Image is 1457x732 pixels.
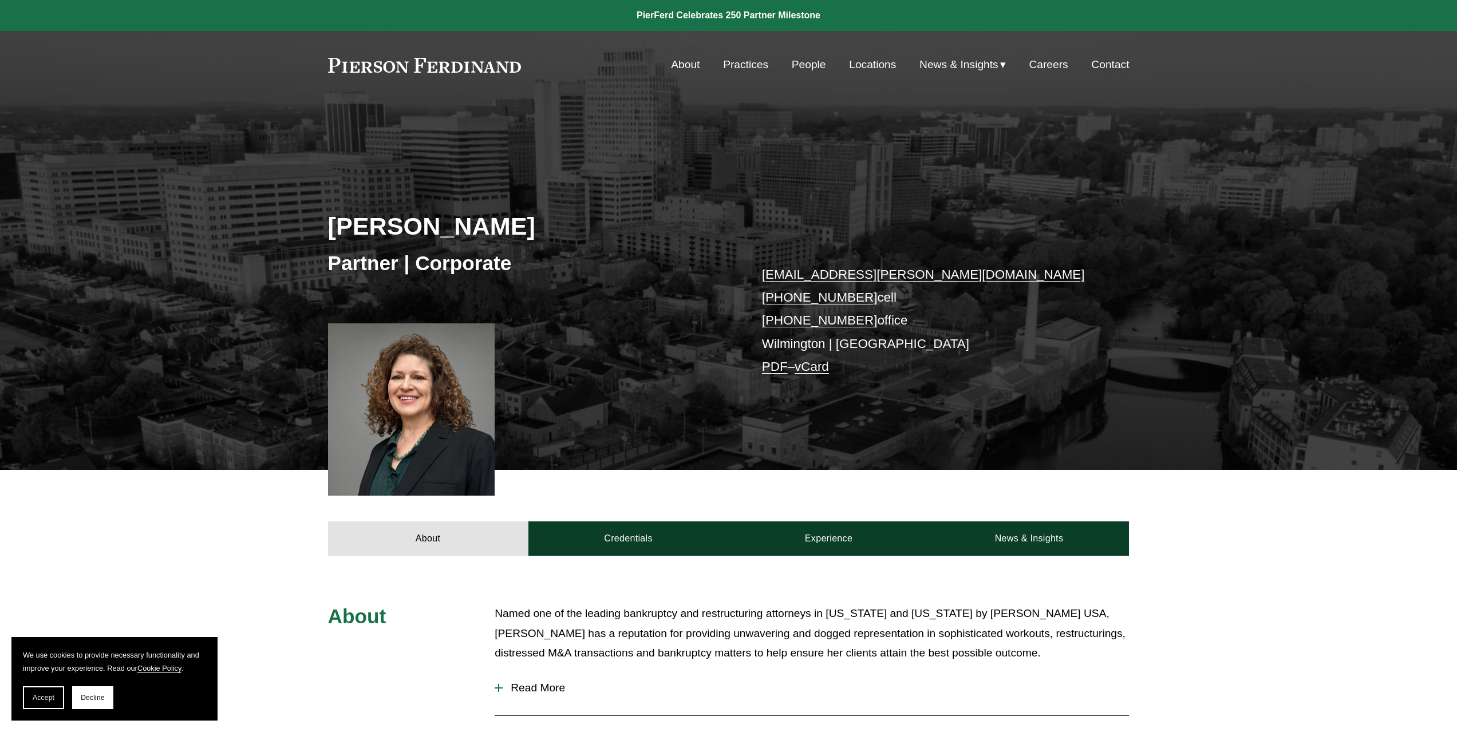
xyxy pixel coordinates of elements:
[328,211,729,241] h2: [PERSON_NAME]
[723,54,768,76] a: Practices
[328,605,386,627] span: About
[23,686,64,709] button: Accept
[762,313,878,327] a: [PHONE_NUMBER]
[1091,54,1129,76] a: Contact
[762,267,1085,282] a: [EMAIL_ADDRESS][PERSON_NAME][DOMAIN_NAME]
[929,521,1129,556] a: News & Insights
[328,251,729,276] h3: Partner | Corporate
[671,54,700,76] a: About
[23,648,206,675] p: We use cookies to provide necessary functionality and improve your experience. Read our .
[795,359,829,374] a: vCard
[503,682,1129,694] span: Read More
[495,673,1129,703] button: Read More
[919,54,1006,76] a: folder dropdown
[792,54,826,76] a: People
[919,55,998,75] span: News & Insights
[81,694,105,702] span: Decline
[729,521,929,556] a: Experience
[33,694,54,702] span: Accept
[528,521,729,556] a: Credentials
[1029,54,1068,76] a: Careers
[762,263,1096,379] p: cell office Wilmington | [GEOGRAPHIC_DATA] –
[495,604,1129,663] p: Named one of the leading bankruptcy and restructuring attorneys in [US_STATE] and [US_STATE] by [...
[72,686,113,709] button: Decline
[11,637,218,721] section: Cookie banner
[328,521,528,556] a: About
[849,54,896,76] a: Locations
[137,664,181,672] a: Cookie Policy
[762,359,788,374] a: PDF
[762,290,878,304] a: [PHONE_NUMBER]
